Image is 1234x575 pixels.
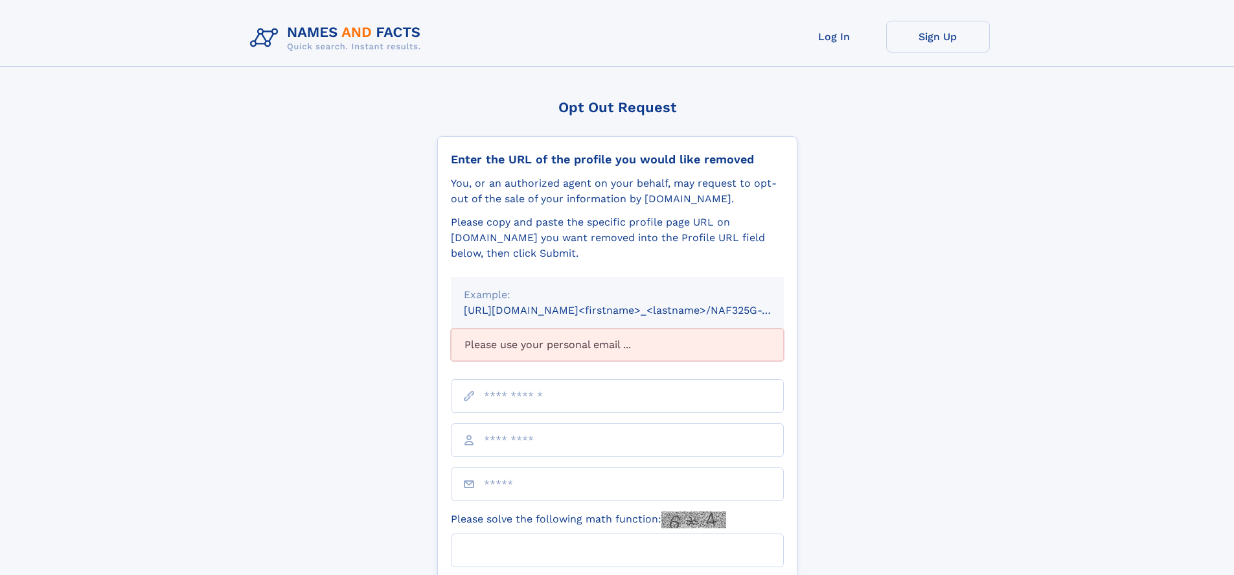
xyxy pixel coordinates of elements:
small: [URL][DOMAIN_NAME]<firstname>_<lastname>/NAF325G-xxxxxxxx [464,304,808,316]
div: Please use your personal email ... [451,329,784,361]
div: Example: [464,287,771,303]
img: Logo Names and Facts [245,21,431,56]
div: Opt Out Request [437,99,797,115]
label: Please solve the following math function: [451,511,726,528]
a: Log In [783,21,886,53]
div: You, or an authorized agent on your behalf, may request to opt-out of the sale of your informatio... [451,176,784,207]
div: Please copy and paste the specific profile page URL on [DOMAIN_NAME] you want removed into the Pr... [451,215,784,261]
div: Enter the URL of the profile you would like removed [451,152,784,167]
a: Sign Up [886,21,990,53]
